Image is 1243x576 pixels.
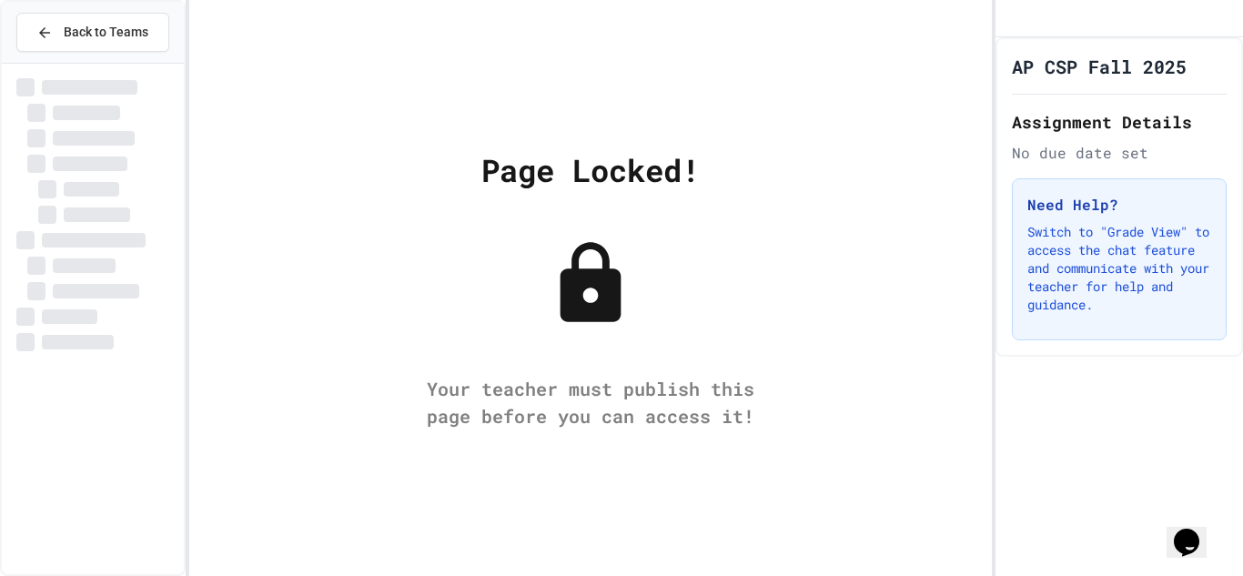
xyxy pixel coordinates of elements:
[1012,142,1227,164] div: No due date set
[1027,194,1211,216] h3: Need Help?
[1167,503,1225,558] iframe: chat widget
[1012,109,1227,135] h2: Assignment Details
[1027,223,1211,314] p: Switch to "Grade View" to access the chat feature and communicate with your teacher for help and ...
[1012,54,1187,79] h1: AP CSP Fall 2025
[409,375,773,429] div: Your teacher must publish this page before you can access it!
[16,13,169,52] button: Back to Teams
[64,23,148,42] span: Back to Teams
[481,147,700,193] div: Page Locked!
